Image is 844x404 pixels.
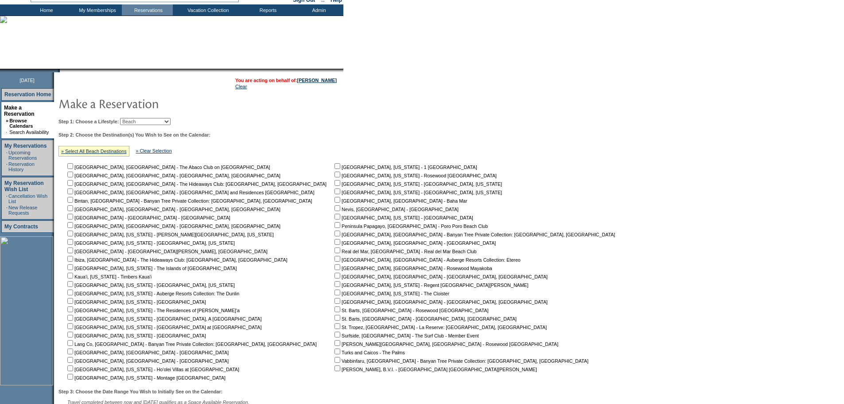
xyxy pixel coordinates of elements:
[4,91,51,98] a: Reservation Home
[333,308,488,313] nobr: St. Barts, [GEOGRAPHIC_DATA] - Rosewood [GEOGRAPHIC_DATA]
[66,274,152,279] nobr: Kaua'i, [US_STATE] - Timbers Kaua'i
[333,181,502,187] nobr: [GEOGRAPHIC_DATA], [US_STATE] - [GEOGRAPHIC_DATA], [US_STATE]
[66,291,239,296] nobr: [GEOGRAPHIC_DATA], [US_STATE] - Auberge Resorts Collection: The Dunlin
[333,249,477,254] nobr: Real del Mar, [GEOGRAPHIC_DATA] - Real del Mar Beach Club
[4,105,35,117] a: Make a Reservation
[66,215,230,220] nobr: [GEOGRAPHIC_DATA] - [GEOGRAPHIC_DATA] - [GEOGRAPHIC_DATA]
[6,129,8,135] td: ·
[66,181,327,187] nobr: [GEOGRAPHIC_DATA], [GEOGRAPHIC_DATA] - The Hideaways Club: [GEOGRAPHIC_DATA], [GEOGRAPHIC_DATA]
[8,161,35,172] a: Reservation History
[58,132,210,137] b: Step 2: Choose the Destination(s) You Wish to See on the Calendar:
[4,143,47,149] a: My Reservations
[333,367,537,372] nobr: [PERSON_NAME], B.V.I. - [GEOGRAPHIC_DATA] [GEOGRAPHIC_DATA][PERSON_NAME]
[122,4,173,16] td: Reservations
[136,148,172,153] a: » Clear Selection
[66,165,270,170] nobr: [GEOGRAPHIC_DATA], [GEOGRAPHIC_DATA] - The Abaco Club on [GEOGRAPHIC_DATA]
[333,333,479,338] nobr: Surfside, [GEOGRAPHIC_DATA] - The Surf Club - Member Event
[9,118,33,129] a: Browse Calendars
[333,350,405,355] nobr: Turks and Caicos - The Palms
[66,341,317,347] nobr: Lang Co, [GEOGRAPHIC_DATA] - Banyan Tree Private Collection: [GEOGRAPHIC_DATA], [GEOGRAPHIC_DATA]
[333,165,477,170] nobr: [GEOGRAPHIC_DATA], [US_STATE] - 1 [GEOGRAPHIC_DATA]
[66,173,280,178] nobr: [GEOGRAPHIC_DATA], [GEOGRAPHIC_DATA] - [GEOGRAPHIC_DATA], [GEOGRAPHIC_DATA]
[235,78,337,83] span: You are acting on behalf of:
[58,389,222,394] b: Step 3: Choose the Date Range You Wish to Initially See on the Calendar:
[333,299,548,305] nobr: [GEOGRAPHIC_DATA], [GEOGRAPHIC_DATA] - [GEOGRAPHIC_DATA], [GEOGRAPHIC_DATA]
[333,224,488,229] nobr: Peninsula Papagayo, [GEOGRAPHIC_DATA] - Poro Poro Beach Club
[333,257,521,263] nobr: [GEOGRAPHIC_DATA], [GEOGRAPHIC_DATA] - Auberge Resorts Collection: Etereo
[66,232,274,237] nobr: [GEOGRAPHIC_DATA], [US_STATE] - [PERSON_NAME][GEOGRAPHIC_DATA], [US_STATE]
[6,161,8,172] td: ·
[4,224,38,230] a: My Contracts
[173,4,241,16] td: Vacation Collection
[66,308,240,313] nobr: [GEOGRAPHIC_DATA], [US_STATE] - The Residences of [PERSON_NAME]'a
[6,118,8,123] b: »
[66,282,235,288] nobr: [GEOGRAPHIC_DATA], [US_STATE] - [GEOGRAPHIC_DATA], [US_STATE]
[4,180,44,192] a: My Reservation Wish List
[66,350,229,355] nobr: [GEOGRAPHIC_DATA], [GEOGRAPHIC_DATA] - [GEOGRAPHIC_DATA]
[58,119,119,124] b: Step 1: Choose a Lifestyle:
[71,4,122,16] td: My Memberships
[66,299,206,305] nobr: [GEOGRAPHIC_DATA], [US_STATE] - [GEOGRAPHIC_DATA]
[58,94,236,112] img: pgTtlMakeReservation.gif
[333,207,459,212] nobr: Nevis, [GEOGRAPHIC_DATA] - [GEOGRAPHIC_DATA]
[66,358,229,364] nobr: [GEOGRAPHIC_DATA], [GEOGRAPHIC_DATA] - [GEOGRAPHIC_DATA]
[66,375,226,380] nobr: [GEOGRAPHIC_DATA], [US_STATE] - Montage [GEOGRAPHIC_DATA]
[333,282,529,288] nobr: [GEOGRAPHIC_DATA], [US_STATE] - Regent [GEOGRAPHIC_DATA][PERSON_NAME]
[241,4,292,16] td: Reports
[66,257,288,263] nobr: Ibiza, [GEOGRAPHIC_DATA] - The Hideaways Club: [GEOGRAPHIC_DATA], [GEOGRAPHIC_DATA]
[8,150,37,161] a: Upcoming Reservations
[333,274,548,279] nobr: [GEOGRAPHIC_DATA], [GEOGRAPHIC_DATA] - [GEOGRAPHIC_DATA], [GEOGRAPHIC_DATA]
[66,266,237,271] nobr: [GEOGRAPHIC_DATA], [US_STATE] - The Islands of [GEOGRAPHIC_DATA]
[57,69,60,72] img: promoShadowLeftCorner.gif
[333,240,496,246] nobr: [GEOGRAPHIC_DATA], [GEOGRAPHIC_DATA] - [GEOGRAPHIC_DATA]
[333,190,502,195] nobr: [GEOGRAPHIC_DATA], [US_STATE] - [GEOGRAPHIC_DATA], [US_STATE]
[66,249,268,254] nobr: [GEOGRAPHIC_DATA] - [GEOGRAPHIC_DATA][PERSON_NAME], [GEOGRAPHIC_DATA]
[66,207,280,212] nobr: [GEOGRAPHIC_DATA], [GEOGRAPHIC_DATA] - [GEOGRAPHIC_DATA], [GEOGRAPHIC_DATA]
[61,149,127,154] a: » Select All Beach Destinations
[66,224,280,229] nobr: [GEOGRAPHIC_DATA], [GEOGRAPHIC_DATA] - [GEOGRAPHIC_DATA], [GEOGRAPHIC_DATA]
[66,325,261,330] nobr: [GEOGRAPHIC_DATA], [US_STATE] - [GEOGRAPHIC_DATA] at [GEOGRAPHIC_DATA]
[333,232,615,237] nobr: [GEOGRAPHIC_DATA], [GEOGRAPHIC_DATA] - Banyan Tree Private Collection: [GEOGRAPHIC_DATA], [GEOGRA...
[333,198,467,204] nobr: [GEOGRAPHIC_DATA], [GEOGRAPHIC_DATA] - Baha Mar
[60,69,61,72] img: blank.gif
[8,193,47,204] a: Cancellation Wish List
[333,215,473,220] nobr: [GEOGRAPHIC_DATA], [US_STATE] - [GEOGRAPHIC_DATA]
[333,266,492,271] nobr: [GEOGRAPHIC_DATA], [GEOGRAPHIC_DATA] - Rosewood Mayakoba
[333,341,558,347] nobr: [PERSON_NAME][GEOGRAPHIC_DATA], [GEOGRAPHIC_DATA] - Rosewood [GEOGRAPHIC_DATA]
[333,325,547,330] nobr: St. Tropez, [GEOGRAPHIC_DATA] - La Reserve: [GEOGRAPHIC_DATA], [GEOGRAPHIC_DATA]
[66,367,239,372] nobr: [GEOGRAPHIC_DATA], [US_STATE] - Ho'olei Villas at [GEOGRAPHIC_DATA]
[8,205,37,216] a: New Release Requests
[333,358,588,364] nobr: Vabbinfaru, [GEOGRAPHIC_DATA] - Banyan Tree Private Collection: [GEOGRAPHIC_DATA], [GEOGRAPHIC_DATA]
[19,78,35,83] span: [DATE]
[66,316,261,322] nobr: [GEOGRAPHIC_DATA], [US_STATE] - [GEOGRAPHIC_DATA], A [GEOGRAPHIC_DATA]
[333,316,517,322] nobr: St. Barts, [GEOGRAPHIC_DATA] - [GEOGRAPHIC_DATA], [GEOGRAPHIC_DATA]
[297,78,337,83] a: [PERSON_NAME]
[66,240,235,246] nobr: [GEOGRAPHIC_DATA], [US_STATE] - [GEOGRAPHIC_DATA], [US_STATE]
[6,193,8,204] td: ·
[9,129,49,135] a: Search Availability
[333,291,449,296] nobr: [GEOGRAPHIC_DATA], [US_STATE] - The Cloister
[235,84,247,89] a: Clear
[20,4,71,16] td: Home
[66,190,314,195] nobr: [GEOGRAPHIC_DATA], [GEOGRAPHIC_DATA] - [GEOGRAPHIC_DATA] and Residences [GEOGRAPHIC_DATA]
[6,150,8,161] td: ·
[66,198,312,204] nobr: Bintan, [GEOGRAPHIC_DATA] - Banyan Tree Private Collection: [GEOGRAPHIC_DATA], [GEOGRAPHIC_DATA]
[292,4,343,16] td: Admin
[6,205,8,216] td: ·
[333,173,497,178] nobr: [GEOGRAPHIC_DATA], [US_STATE] - Rosewood [GEOGRAPHIC_DATA]
[66,333,206,338] nobr: [GEOGRAPHIC_DATA], [US_STATE] - [GEOGRAPHIC_DATA]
